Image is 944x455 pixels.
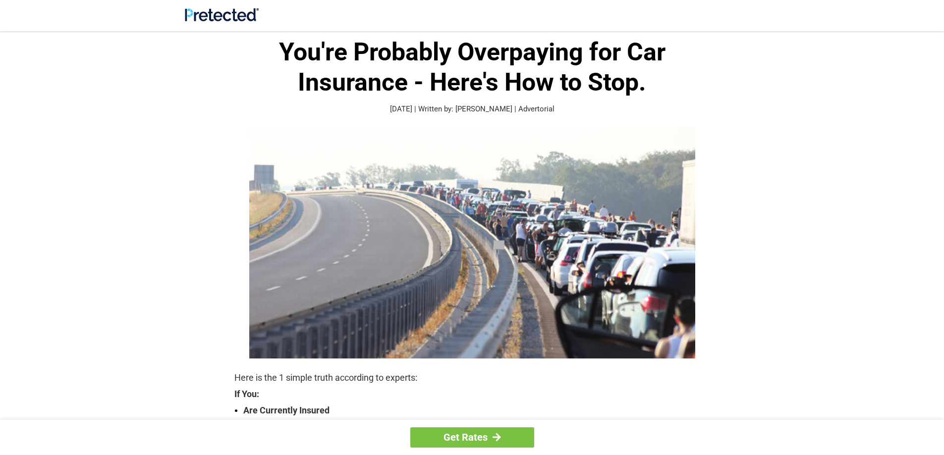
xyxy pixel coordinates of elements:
p: Here is the 1 simple truth according to experts: [234,371,710,385]
strong: Are Currently Insured [243,404,710,417]
strong: If You: [234,390,710,399]
h1: You're Probably Overpaying for Car Insurance - Here's How to Stop. [234,37,710,98]
p: [DATE] | Written by: [PERSON_NAME] | Advertorial [234,103,710,115]
strong: Are Over The Age Of [DEMOGRAPHIC_DATA] [243,417,710,431]
a: Get Rates [410,427,534,448]
a: Site Logo [185,14,259,23]
img: Site Logo [185,8,259,21]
